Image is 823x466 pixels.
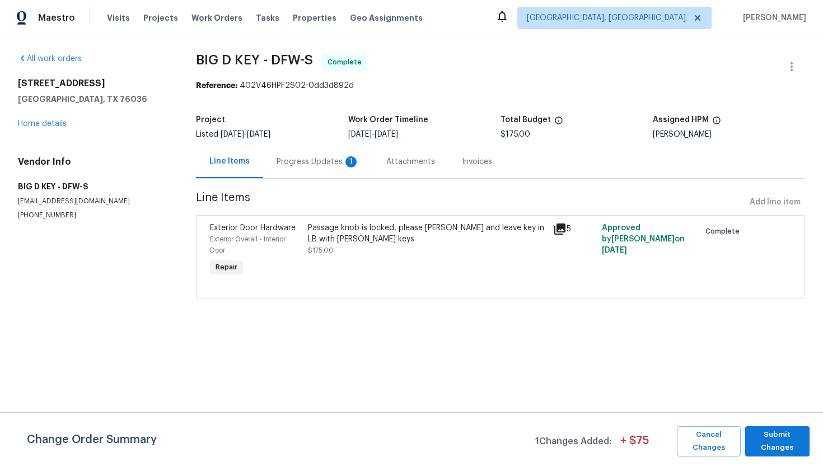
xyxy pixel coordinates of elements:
[653,116,709,124] h5: Assigned HPM
[210,236,286,254] span: Exterior Overall - Interior Door
[221,131,244,138] span: [DATE]
[462,156,492,167] div: Invoices
[345,156,357,167] div: 1
[293,12,336,24] span: Properties
[653,131,805,138] div: [PERSON_NAME]
[18,181,169,192] h5: BIG D KEY - DFW-S
[196,192,745,213] span: Line Items
[348,131,398,138] span: -
[196,80,805,91] div: 402V46HPF2S02-0dd3d892d
[738,12,806,24] span: [PERSON_NAME]
[350,12,423,24] span: Geo Assignments
[554,116,563,131] span: The total cost of line items that have been proposed by Opendoor. This sum includes line items th...
[211,262,242,273] span: Repair
[210,224,296,232] span: Exterior Door Hardware
[348,116,428,124] h5: Work Order Timeline
[256,14,279,22] span: Tasks
[602,224,685,254] span: Approved by [PERSON_NAME] on
[308,247,334,254] span: $175.00
[705,226,744,237] span: Complete
[308,222,546,245] div: Passage knob is locked, please [PERSON_NAME] and leave key in LB with [PERSON_NAME] keys
[712,116,721,131] span: The hpm assigned to this work order.
[527,12,686,24] span: [GEOGRAPHIC_DATA], [GEOGRAPHIC_DATA]
[191,12,242,24] span: Work Orders
[277,156,359,167] div: Progress Updates
[501,116,551,124] h5: Total Budget
[375,131,398,138] span: [DATE]
[18,120,67,128] a: Home details
[501,131,530,138] span: $175.00
[107,12,130,24] span: Visits
[602,246,627,254] span: [DATE]
[196,131,270,138] span: Listed
[247,131,270,138] span: [DATE]
[328,57,366,68] span: Complete
[18,211,169,220] p: [PHONE_NUMBER]
[18,197,169,206] p: [EMAIL_ADDRESS][DOMAIN_NAME]
[18,156,169,167] h4: Vendor Info
[553,222,595,236] div: 5
[348,131,372,138] span: [DATE]
[221,131,270,138] span: -
[18,55,82,63] a: All work orders
[143,12,178,24] span: Projects
[38,12,75,24] span: Maestro
[196,82,237,90] b: Reference:
[18,94,169,105] h5: [GEOGRAPHIC_DATA], TX 76036
[386,156,435,167] div: Attachments
[196,53,313,67] span: BIG D KEY - DFW-S
[196,116,225,124] h5: Project
[209,156,250,167] div: Line Items
[18,78,169,89] h2: [STREET_ADDRESS]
